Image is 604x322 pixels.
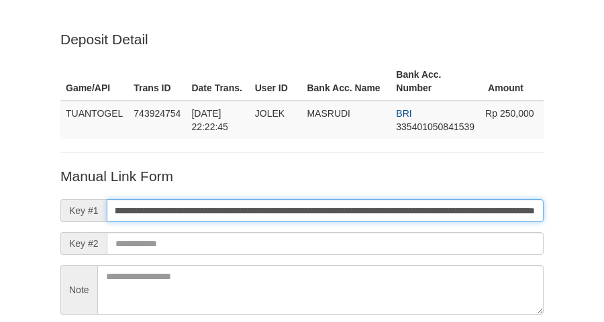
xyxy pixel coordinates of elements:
[60,232,107,255] span: Key #2
[60,199,107,222] span: Key #1
[60,265,97,315] span: Note
[60,30,544,49] p: Deposit Detail
[186,62,249,101] th: Date Trans.
[60,62,128,101] th: Game/API
[485,108,534,119] span: Rp 250,000
[255,108,285,119] span: JOLEK
[191,108,228,132] span: [DATE] 22:22:45
[301,62,391,101] th: Bank Acc. Name
[60,166,544,186] p: Manual Link Form
[391,62,480,101] th: Bank Acc. Number
[396,121,474,132] span: Copy 335401050841539 to clipboard
[307,108,350,119] span: MASRUDI
[128,62,186,101] th: Trans ID
[250,62,302,101] th: User ID
[480,62,544,101] th: Amount
[128,101,186,139] td: 743924754
[60,101,128,139] td: TUANTOGEL
[396,108,411,119] span: BRI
